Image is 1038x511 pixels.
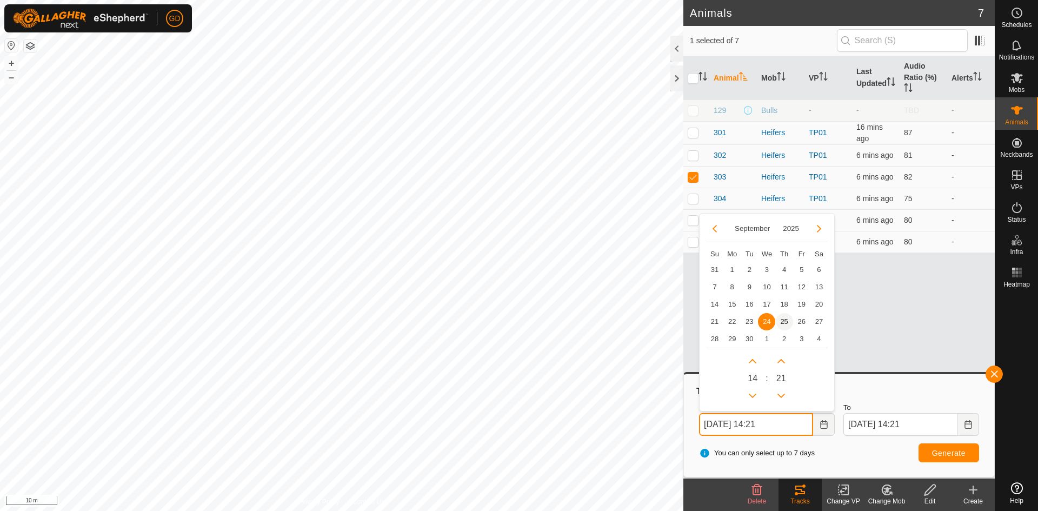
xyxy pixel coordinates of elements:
[856,172,893,181] span: 25 Sept 2025, 2:14 pm
[904,128,913,137] span: 87
[776,330,793,348] td: 2
[758,313,775,330] td: 24
[776,261,793,278] span: 4
[24,39,37,52] button: Map Layers
[904,106,919,115] span: TBD
[810,261,828,278] span: 6
[1007,216,1026,223] span: Status
[815,250,823,258] span: Sa
[710,250,719,258] span: Su
[793,296,810,313] span: 19
[706,278,723,296] span: 7
[856,194,893,203] span: 25 Sept 2025, 2:14 pm
[947,188,995,209] td: -
[706,261,723,278] td: 31
[739,74,748,82] p-sorticon: Activate to sort
[856,237,893,246] span: 25 Sept 2025, 2:14 pm
[778,496,822,506] div: Tracks
[13,9,148,28] img: Gallagher Logo
[947,231,995,253] td: -
[843,402,979,413] label: To
[856,106,859,115] span: -
[714,193,726,204] span: 304
[947,99,995,121] td: -
[995,478,1038,508] a: Help
[723,261,741,278] span: 1
[706,220,723,237] button: Previous Month
[723,330,741,348] span: 29
[714,127,726,138] span: 301
[698,74,707,82] p-sorticon: Activate to sort
[837,29,968,52] input: Search (S)
[690,6,978,19] h2: Animals
[761,105,800,116] div: Bulls
[810,220,828,237] button: Next Month
[761,193,800,204] div: Heifers
[810,296,828,313] span: 20
[758,278,775,296] span: 10
[761,171,800,183] div: Heifers
[723,278,741,296] td: 8
[744,353,761,370] p-button: Next Hour
[819,74,828,82] p-sorticon: Activate to sort
[776,296,793,313] td: 18
[761,150,800,161] div: Heifers
[762,250,772,258] span: We
[810,330,828,348] td: 4
[951,496,995,506] div: Create
[904,172,913,181] span: 82
[741,313,758,330] span: 23
[810,313,828,330] span: 27
[793,261,810,278] span: 5
[695,385,983,398] div: Tracks
[741,330,758,348] td: 30
[776,313,793,330] span: 25
[741,296,758,313] td: 16
[947,121,995,144] td: -
[856,123,883,143] span: 25 Sept 2025, 2:04 pm
[887,79,895,88] p-sorticon: Activate to sort
[741,261,758,278] td: 2
[804,56,852,100] th: VP
[352,497,384,507] a: Contact Us
[706,313,723,330] td: 21
[957,413,979,436] button: Choose Date
[773,353,790,370] p-button: Next Minute
[919,443,979,462] button: Generate
[5,39,18,52] button: Reset Map
[932,449,966,457] span: Generate
[793,330,810,348] span: 3
[758,261,775,278] td: 3
[776,372,786,385] span: 21
[723,313,741,330] td: 22
[746,250,754,258] span: Tu
[908,496,951,506] div: Edit
[1010,184,1022,190] span: VPs
[865,496,908,506] div: Change Mob
[1000,151,1033,158] span: Neckbands
[973,74,982,82] p-sorticon: Activate to sort
[777,74,786,82] p-sorticon: Activate to sort
[758,296,775,313] td: 17
[776,278,793,296] td: 11
[809,194,827,203] a: TP01
[947,144,995,166] td: -
[1003,281,1030,288] span: Heatmap
[810,278,828,296] td: 13
[706,330,723,348] td: 28
[780,250,788,258] span: Th
[809,128,827,137] a: TP01
[690,35,837,47] span: 1 selected of 7
[904,237,913,246] span: 80
[856,151,893,160] span: 25 Sept 2025, 2:14 pm
[757,56,804,100] th: Mob
[978,5,984,21] span: 7
[758,330,775,348] span: 1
